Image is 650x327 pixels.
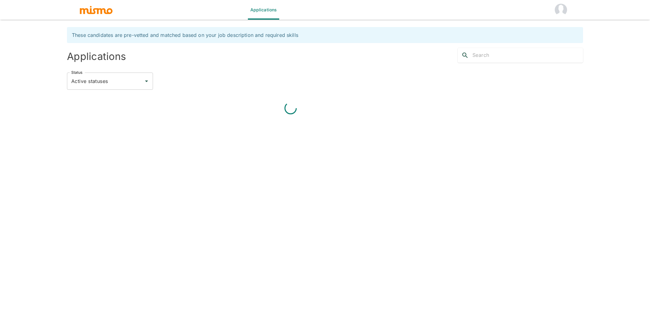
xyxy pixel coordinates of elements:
span: These candidates are pre-vetted and matched based on your job description and required skills [72,32,298,38]
input: Search [472,50,583,60]
button: search [458,48,472,63]
h4: Applications [67,50,323,63]
img: Vali health HM [555,4,567,16]
img: logo [79,5,113,14]
button: Open [142,77,151,85]
label: Status [71,70,82,75]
